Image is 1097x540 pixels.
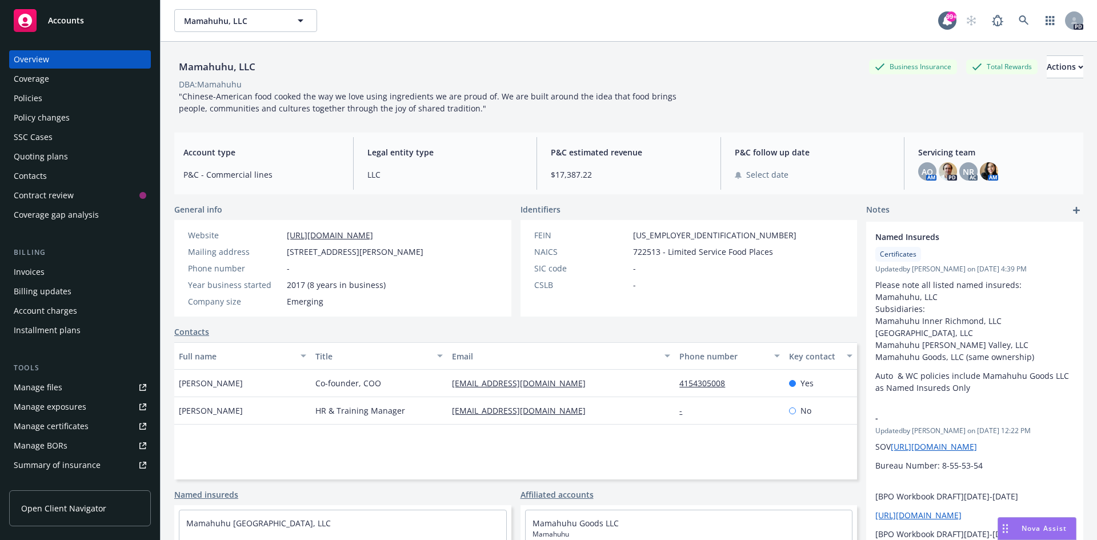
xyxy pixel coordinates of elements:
span: Open Client Navigator [21,502,106,514]
a: [URL][DOMAIN_NAME] [891,441,977,452]
div: Invoices [14,263,45,281]
div: Key contact [789,350,840,362]
div: Company size [188,295,282,307]
a: Named insureds [174,489,238,501]
span: [PERSON_NAME] [179,377,243,389]
div: Email [452,350,658,362]
a: Manage exposures [9,398,151,416]
span: NR [963,166,974,178]
a: Switch app [1039,9,1062,32]
button: Title [311,342,447,370]
div: Title [315,350,430,362]
a: Coverage [9,70,151,88]
span: Legal entity type [367,146,523,158]
span: Yes [800,377,814,389]
div: Coverage [14,70,49,88]
a: 4154305008 [679,378,734,389]
button: Email [447,342,675,370]
div: Policy changes [14,109,70,127]
div: Billing [9,247,151,258]
a: Summary of insurance [9,456,151,474]
a: Start snowing [960,9,983,32]
a: Affiliated accounts [521,489,594,501]
span: Mamahuhu [533,529,846,539]
a: Policy changes [9,109,151,127]
a: Contacts [9,167,151,185]
span: Accounts [48,16,84,25]
span: 2017 (8 years in business) [287,279,386,291]
div: Actions [1047,56,1083,78]
span: Named Insureds [875,231,1044,243]
div: Manage exposures [14,398,86,416]
button: Phone number [675,342,784,370]
span: Updated by [PERSON_NAME] on [DATE] 4:39 PM [875,264,1074,274]
div: CSLB [534,279,628,291]
button: Actions [1047,55,1083,78]
a: [URL][DOMAIN_NAME] [287,230,373,241]
div: DBA: Mamahuhu [179,78,242,90]
div: NAICS [534,246,628,258]
span: Servicing team [918,146,1074,158]
a: Invoices [9,263,151,281]
a: Accounts [9,5,151,37]
div: Business Insurance [869,59,957,74]
div: Named InsuredsCertificatesUpdatedby [PERSON_NAME] on [DATE] 4:39 PMPlease note all listed named i... [866,222,1083,403]
a: Contacts [174,326,209,338]
span: HR & Training Manager [315,405,405,417]
span: LLC [367,169,523,181]
a: Manage BORs [9,437,151,455]
div: FEIN [534,229,628,241]
span: - [633,262,636,274]
div: Phone number [188,262,282,274]
a: Report a Bug [986,9,1009,32]
div: Quoting plans [14,147,68,166]
a: Account charges [9,302,151,320]
div: Manage files [14,378,62,397]
a: Manage certificates [9,417,151,435]
a: Contract review [9,186,151,205]
div: Full name [179,350,294,362]
div: Tools [9,362,151,374]
span: - [633,279,636,291]
div: Drag to move [998,518,1012,539]
div: Manage BORs [14,437,67,455]
span: - [875,412,1044,424]
p: Bureau Number: 8-55-53-54 [875,459,1074,471]
a: Mamahuhu Goods LLC [533,518,619,529]
div: Billing updates [14,282,71,301]
div: Summary of insurance [14,456,101,474]
span: Identifiers [521,203,560,215]
a: Overview [9,50,151,69]
a: [URL][DOMAIN_NAME] [875,510,962,521]
span: Updated by [PERSON_NAME] on [DATE] 12:22 PM [875,426,1074,436]
div: Mailing address [188,246,282,258]
div: SSC Cases [14,128,53,146]
img: photo [939,162,957,181]
div: Manage certificates [14,417,89,435]
span: [PERSON_NAME] [179,405,243,417]
a: - [679,405,691,416]
div: Contract review [14,186,74,205]
div: Overview [14,50,49,69]
a: add [1070,203,1083,217]
button: Mamahuhu, LLC [174,9,317,32]
span: Emerging [287,295,323,307]
p: [BPO Workbook DRAFT][DATE]-[DATE] [875,528,1074,540]
span: No [800,405,811,417]
div: Total Rewards [966,59,1038,74]
span: P&C - Commercial lines [183,169,339,181]
div: Account charges [14,302,77,320]
span: Certificates [880,249,916,259]
span: General info [174,203,222,215]
div: Mamahuhu, LLC [174,59,260,74]
span: [STREET_ADDRESS][PERSON_NAME] [287,246,423,258]
span: "Chinese-American food cooked the way we love using ingredients we are proud of. We are built aro... [179,91,679,114]
div: Year business started [188,279,282,291]
span: Mamahuhu, LLC [184,15,283,27]
span: Account type [183,146,339,158]
a: [EMAIL_ADDRESS][DOMAIN_NAME] [452,378,595,389]
a: [EMAIL_ADDRESS][DOMAIN_NAME] [452,405,595,416]
a: Quoting plans [9,147,151,166]
button: Nova Assist [998,517,1076,540]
